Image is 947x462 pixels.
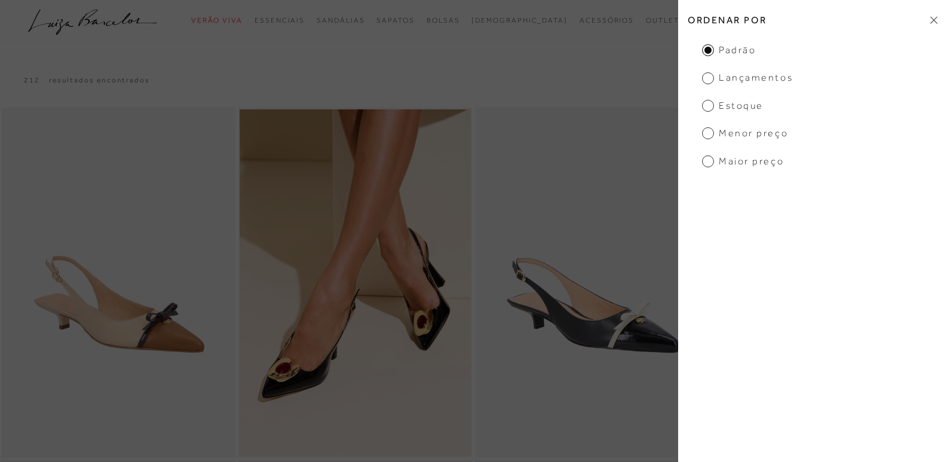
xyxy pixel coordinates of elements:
span: Padrão [702,44,756,57]
span: Essenciais [255,16,305,25]
h2: Ordenar por [678,6,947,34]
img: SCARPIN SLINGBACK EM VERNIZ PRETO COM APLIQUE METÁLICO E SALTO FLARE [240,109,471,457]
a: categoryNavScreenReaderText [255,10,305,32]
a: categoryNavScreenReaderText [317,10,364,32]
img: SCARPIN SLINGBACK EM COURO PRETO COM LAÇO OFF WHITE E SALTO BAIXO [476,109,707,457]
span: Sandálias [317,16,364,25]
span: Acessórios [580,16,634,25]
a: categoryNavScreenReaderText [376,10,414,32]
span: Outlet [646,16,679,25]
p: resultados encontrados [49,75,150,85]
a: noSubCategoriesText [471,10,568,32]
a: categoryNavScreenReaderText [191,10,243,32]
p: 212 [24,75,40,85]
span: Lançamentos [702,71,793,84]
span: Estoque [702,99,764,112]
span: Verão Viva [191,16,243,25]
span: [DEMOGRAPHIC_DATA] [471,16,568,25]
a: categoryNavScreenReaderText [427,10,460,32]
img: SCARPIN SLINGBACK EM COURO NATA COM BICO CARAMELO E SALTO BAIXO [3,109,234,457]
span: Sapatos [376,16,414,25]
a: categoryNavScreenReaderText [646,10,679,32]
span: Maior Preço [702,155,784,168]
a: categoryNavScreenReaderText [580,10,634,32]
span: Bolsas [427,16,460,25]
span: Menor Preço [702,127,788,140]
